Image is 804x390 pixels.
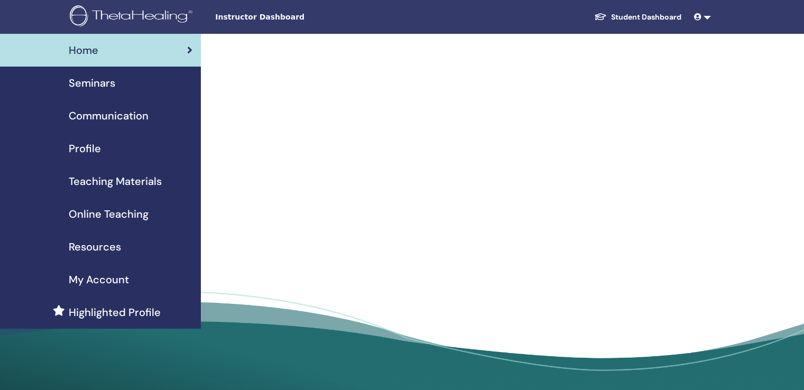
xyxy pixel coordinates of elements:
[69,75,115,91] span: Seminars
[69,141,101,156] span: Profile
[69,173,162,189] span: Teaching Materials
[586,7,690,27] a: Student Dashboard
[69,304,161,320] span: Highlighted Profile
[594,12,607,21] img: graduation-cap-white.svg
[215,12,374,23] span: Instructor Dashboard
[70,5,196,29] img: logo.png
[69,206,149,222] span: Online Teaching
[69,239,121,255] span: Resources
[69,42,98,58] span: Home
[69,108,149,124] span: Communication
[69,272,129,287] span: My Account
